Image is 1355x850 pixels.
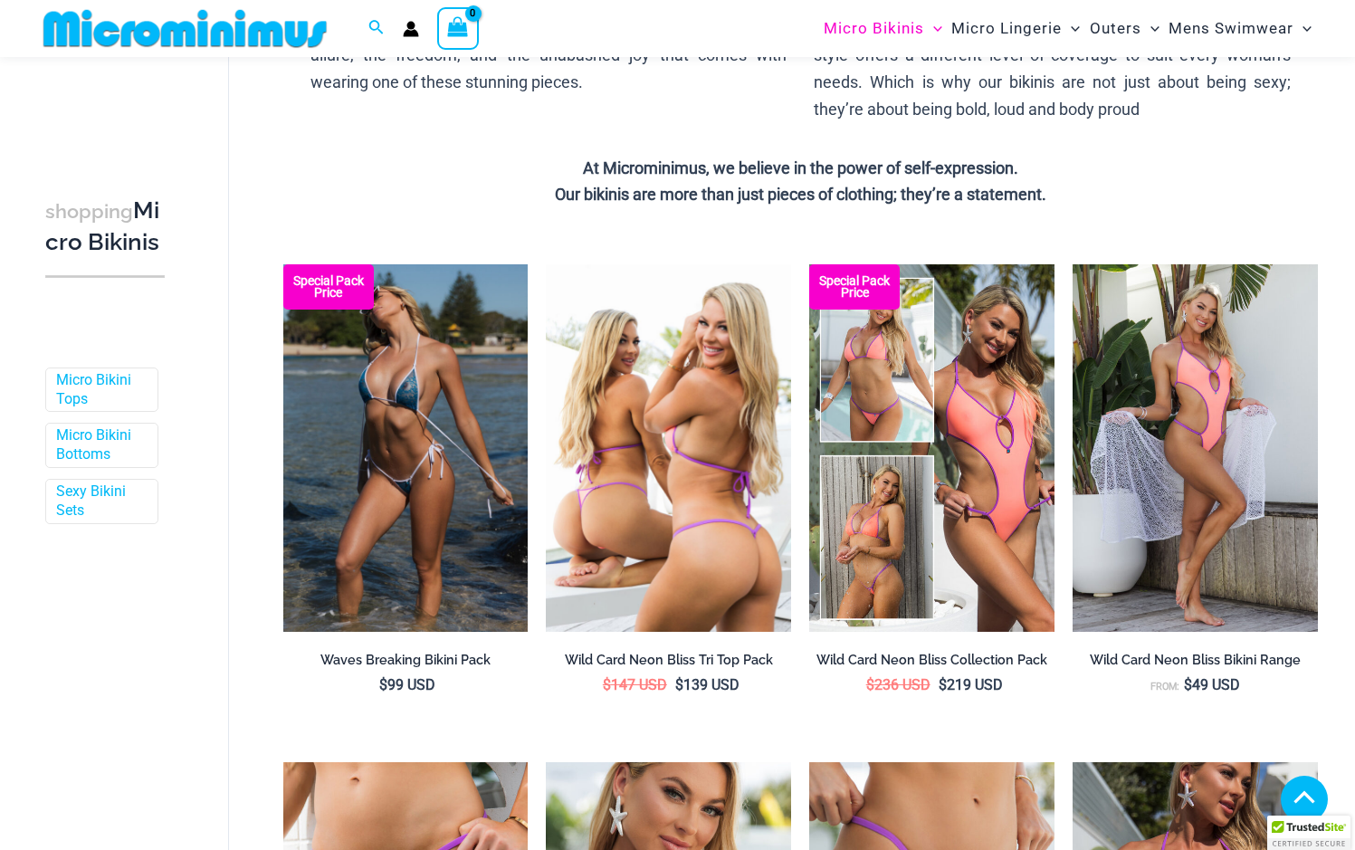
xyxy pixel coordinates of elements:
[546,264,791,632] a: Wild Card Neon Bliss Tri Top PackWild Card Neon Bliss Tri Top Pack BWild Card Neon Bliss Tri Top ...
[546,264,791,632] img: Wild Card Neon Bliss Tri Top Pack B
[1073,264,1318,632] a: Wild Card Neon Bliss 312 Top 01Wild Card Neon Bliss 819 One Piece St Martin 5996 Sarong 04Wild Ca...
[368,17,385,40] a: Search icon link
[403,21,419,37] a: Account icon link
[283,652,529,669] h2: Waves Breaking Bikini Pack
[603,676,611,693] span: $
[939,676,1003,693] bdi: 219 USD
[56,371,144,409] a: Micro Bikini Tops
[379,676,435,693] bdi: 99 USD
[819,5,947,52] a: Micro BikinisMenu ToggleMenu Toggle
[947,5,1084,52] a: Micro LingerieMenu ToggleMenu Toggle
[56,482,144,521] a: Sexy Bikini Sets
[1150,681,1179,692] span: From:
[1169,5,1293,52] span: Mens Swimwear
[546,652,791,675] a: Wild Card Neon Bliss Tri Top Pack
[1164,5,1316,52] a: Mens SwimwearMenu ToggleMenu Toggle
[809,652,1054,675] a: Wild Card Neon Bliss Collection Pack
[866,676,874,693] span: $
[283,652,529,675] a: Waves Breaking Bikini Pack
[809,275,900,299] b: Special Pack Price
[1293,5,1312,52] span: Menu Toggle
[283,264,529,632] a: Waves Breaking Ocean 312 Top 456 Bottom 08 Waves Breaking Ocean 312 Top 456 Bottom 04Waves Breaki...
[809,264,1054,632] img: Collection Pack (7)
[1073,652,1318,669] h2: Wild Card Neon Bliss Bikini Range
[437,7,479,49] a: View Shopping Cart, empty
[1085,5,1164,52] a: OutersMenu ToggleMenu Toggle
[283,264,529,632] img: Waves Breaking Ocean 312 Top 456 Bottom 08
[939,676,947,693] span: $
[45,196,165,258] h3: Micro Bikinis
[45,200,133,223] span: shopping
[1073,264,1318,632] img: Wild Card Neon Bliss 312 Top 01
[1062,5,1080,52] span: Menu Toggle
[379,676,387,693] span: $
[56,426,144,464] a: Micro Bikini Bottoms
[603,676,667,693] bdi: 147 USD
[546,652,791,669] h2: Wild Card Neon Bliss Tri Top Pack
[1267,816,1350,850] div: TrustedSite Certified
[36,8,334,49] img: MM SHOP LOGO FLAT
[1184,676,1192,693] span: $
[809,652,1054,669] h2: Wild Card Neon Bliss Collection Pack
[1141,5,1159,52] span: Menu Toggle
[824,5,924,52] span: Micro Bikinis
[816,3,1319,54] nav: Site Navigation
[866,676,930,693] bdi: 236 USD
[675,676,683,693] span: $
[1090,5,1141,52] span: Outers
[924,5,942,52] span: Menu Toggle
[555,185,1046,204] strong: Our bikinis are more than just pieces of clothing; they’re a statement.
[675,676,740,693] bdi: 139 USD
[283,275,374,299] b: Special Pack Price
[1184,676,1240,693] bdi: 49 USD
[583,158,1018,177] strong: At Microminimus, we believe in the power of self-expression.
[951,5,1062,52] span: Micro Lingerie
[1073,652,1318,675] a: Wild Card Neon Bliss Bikini Range
[809,264,1054,632] a: Collection Pack (7) Collection Pack B (1)Collection Pack B (1)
